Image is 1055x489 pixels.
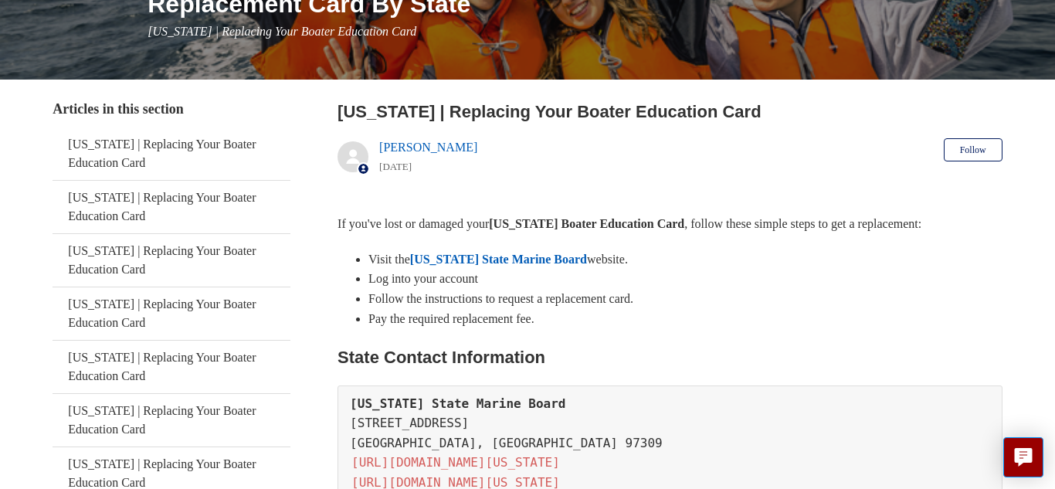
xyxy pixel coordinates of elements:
h2: Oregon | Replacing Your Boater Education Card [338,99,1002,124]
a: [US_STATE] | Replacing Your Boater Education Card [53,394,290,447]
span: [US_STATE] | Replacing Your Boater Education Card [148,25,416,38]
a: [US_STATE] State Marine Board [410,253,587,266]
li: Visit the website. [368,250,1002,270]
a: [US_STATE] | Replacing Your Boater Education Card [53,341,290,393]
a: [US_STATE] | Replacing Your Boater Education Card [53,287,290,340]
time: 05/22/2024, 08:59 [379,161,412,172]
strong: [US_STATE] State Marine Board [350,396,565,411]
span: Articles in this section [53,101,183,117]
li: Pay the required replacement fee. [368,309,1002,329]
a: [US_STATE] | Replacing Your Boater Education Card [53,181,290,233]
button: Live chat [1003,437,1043,477]
li: Follow the instructions to request a replacement card. [368,289,1002,309]
h2: State Contact Information [338,344,1002,371]
a: [PERSON_NAME] [379,141,477,154]
a: [US_STATE] | Replacing Your Boater Education Card [53,127,290,180]
li: Log into your account [368,269,1002,289]
strong: [US_STATE] Boater Education Card [489,217,684,230]
button: Follow Article [944,138,1002,161]
a: [URL][DOMAIN_NAME][US_STATE] [350,453,561,471]
p: If you've lost or damaged your , follow these simple steps to get a replacement: [338,214,1002,234]
a: [US_STATE] | Replacing Your Boater Education Card [53,234,290,287]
